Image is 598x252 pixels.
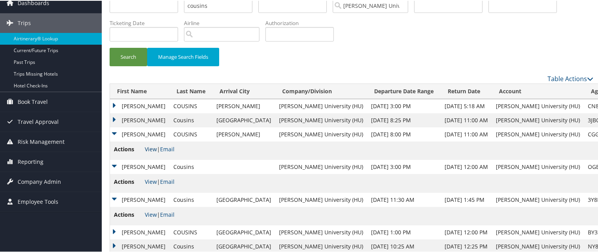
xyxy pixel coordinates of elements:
td: [PERSON_NAME] University (HU) [492,192,584,206]
td: COUSINS [169,98,213,112]
span: Actions [114,144,143,153]
td: [GEOGRAPHIC_DATA] [213,112,275,127]
td: [DATE] 1:45 PM [441,192,492,206]
th: Account: activate to sort column ascending [492,83,584,98]
td: [DATE] 8:25 PM [367,112,441,127]
span: Actions [114,177,143,185]
td: [PERSON_NAME] [110,159,169,173]
td: [PERSON_NAME] University (HU) [275,127,367,141]
td: [PERSON_NAME] [110,192,169,206]
span: Reporting [18,151,43,171]
td: [DATE] 11:00 AM [441,112,492,127]
a: Email [160,145,175,152]
td: Cousins [169,192,213,206]
th: Company/Division [275,83,367,98]
td: [DATE] 12:00 PM [441,225,492,239]
td: [GEOGRAPHIC_DATA] [213,225,275,239]
span: Actions [114,210,143,218]
a: View [145,177,157,185]
td: [PERSON_NAME] [213,127,275,141]
button: Search [110,47,147,65]
td: [PERSON_NAME] University (HU) [275,192,367,206]
span: Trips [18,13,31,32]
td: [PERSON_NAME] University (HU) [275,225,367,239]
a: View [145,210,157,218]
td: [DATE] 5:18 AM [441,98,492,112]
a: Email [160,210,175,218]
td: [PERSON_NAME] University (HU) [492,159,584,173]
a: Email [160,177,175,185]
span: | [145,145,175,152]
th: Arrival City: activate to sort column ascending [213,83,275,98]
span: Employee Tools [18,191,58,211]
td: COUSINS [169,127,213,141]
td: [PERSON_NAME] University (HU) [275,112,367,127]
th: Departure Date Range: activate to sort column ascending [367,83,441,98]
a: Table Actions [548,74,593,82]
label: Authorization [265,18,340,26]
span: Travel Approval [18,111,59,131]
td: [PERSON_NAME] University (HU) [492,112,584,127]
label: Ticketing Date [110,18,184,26]
span: Risk Management [18,131,65,151]
button: Manage Search Fields [147,47,219,65]
span: | [145,177,175,185]
td: Cousins [169,159,213,173]
td: [PERSON_NAME] University (HU) [275,159,367,173]
td: [DATE] 3:00 PM [367,98,441,112]
td: [DATE] 11:00 AM [441,127,492,141]
td: [PERSON_NAME] [110,127,169,141]
span: Company Admin [18,171,61,191]
td: [PERSON_NAME] [213,98,275,112]
td: Cousins [169,112,213,127]
td: [PERSON_NAME] University (HU) [492,98,584,112]
th: Last Name: activate to sort column ascending [169,83,213,98]
td: [DATE] 8:00 PM [367,127,441,141]
td: [PERSON_NAME] [110,98,169,112]
th: First Name: activate to sort column ascending [110,83,169,98]
th: Return Date: activate to sort column ascending [441,83,492,98]
td: [PERSON_NAME] [110,225,169,239]
span: | [145,210,175,218]
td: [DATE] 12:00 AM [441,159,492,173]
td: [DATE] 3:00 PM [367,159,441,173]
td: [PERSON_NAME] [110,112,169,127]
span: Book Travel [18,91,48,111]
td: [PERSON_NAME] University (HU) [492,127,584,141]
a: View [145,145,157,152]
td: COUSINS [169,225,213,239]
td: [PERSON_NAME] University (HU) [275,98,367,112]
td: [GEOGRAPHIC_DATA] [213,192,275,206]
td: [PERSON_NAME] University (HU) [492,225,584,239]
td: [DATE] 11:30 AM [367,192,441,206]
label: Airline [184,18,265,26]
td: [DATE] 1:00 PM [367,225,441,239]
